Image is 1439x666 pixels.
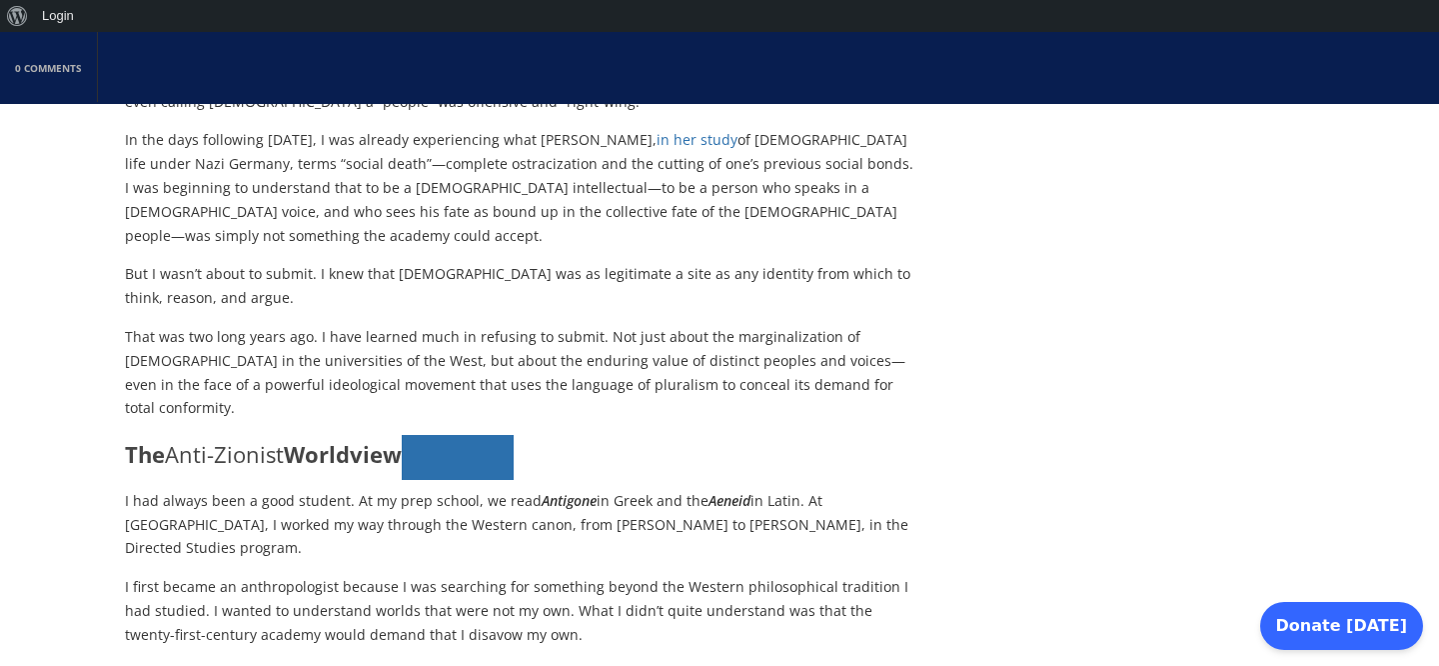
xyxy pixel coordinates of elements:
p: That was two long years ago. I have learned much in refusing to submit. Not just about the margin... [125,325,917,420]
em: Antigone [542,491,597,510]
button: Link [402,435,514,480]
p: In the days following [DATE], I was already experiencing what [PERSON_NAME], of [DEMOGRAPHIC_DATA... [125,128,917,247]
strong: The [125,440,165,470]
h4: Anti-Zionist [125,435,917,480]
a: in her study [657,130,737,149]
p: I first became an anthropologist because I was searching for something beyond the Western philoso... [125,575,917,646]
strong: Worldview [284,440,402,470]
p: I had always been a good student. At my prep school, we read in Greek and the in Latin. At [GEOGR... [125,489,917,560]
em: Aeneid [709,491,750,510]
p: But I wasn’t about to submit. I knew that [DEMOGRAPHIC_DATA] was as legitimate a site as any iden... [125,262,917,310]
